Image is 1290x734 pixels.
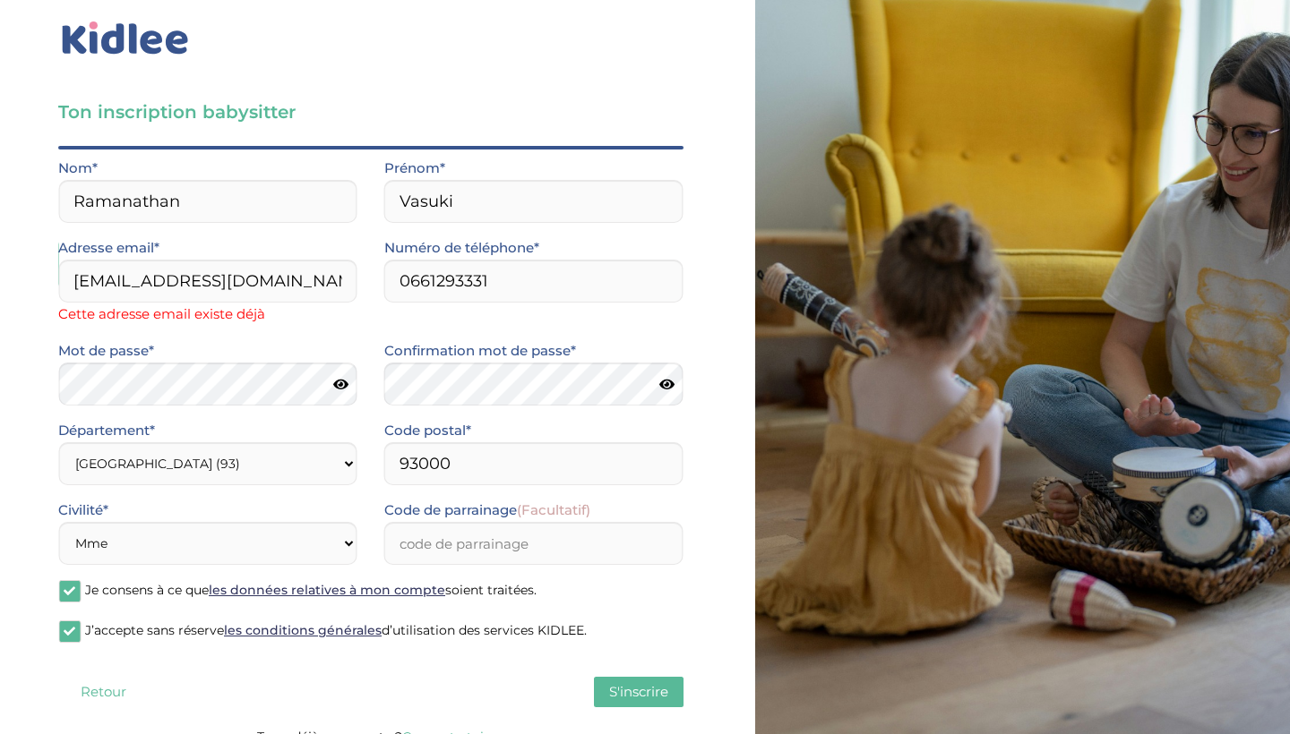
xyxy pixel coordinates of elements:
[58,339,154,363] label: Mot de passe*
[58,260,357,303] input: Email
[384,157,445,180] label: Prénom*
[85,582,537,598] span: Je consens à ce que soient traitées.
[384,339,576,363] label: Confirmation mot de passe*
[384,180,684,223] input: Prénom
[384,260,684,303] input: Numero de telephone
[85,622,587,638] span: J’accepte sans réserve d’utilisation des services KIDLEE.
[58,677,148,707] button: Retour
[58,18,193,59] img: logo_kidlee_bleu
[58,499,108,522] label: Civilité*
[609,683,668,700] span: S'inscrire
[58,419,155,442] label: Département*
[58,236,159,260] label: Adresse email*
[594,677,684,707] button: S'inscrire
[58,99,684,124] h3: Ton inscription babysitter
[384,442,684,485] input: Code postal
[384,522,684,565] input: code de parrainage
[517,501,590,518] span: (Facultatif)
[384,499,590,522] label: Code de parrainage
[58,303,357,326] span: Cette adresse email existe déjà
[209,582,445,598] a: les données relatives à mon compte
[384,236,539,260] label: Numéro de téléphone*
[384,419,471,442] label: Code postal*
[58,180,357,223] input: Nom
[224,622,382,638] a: les conditions générales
